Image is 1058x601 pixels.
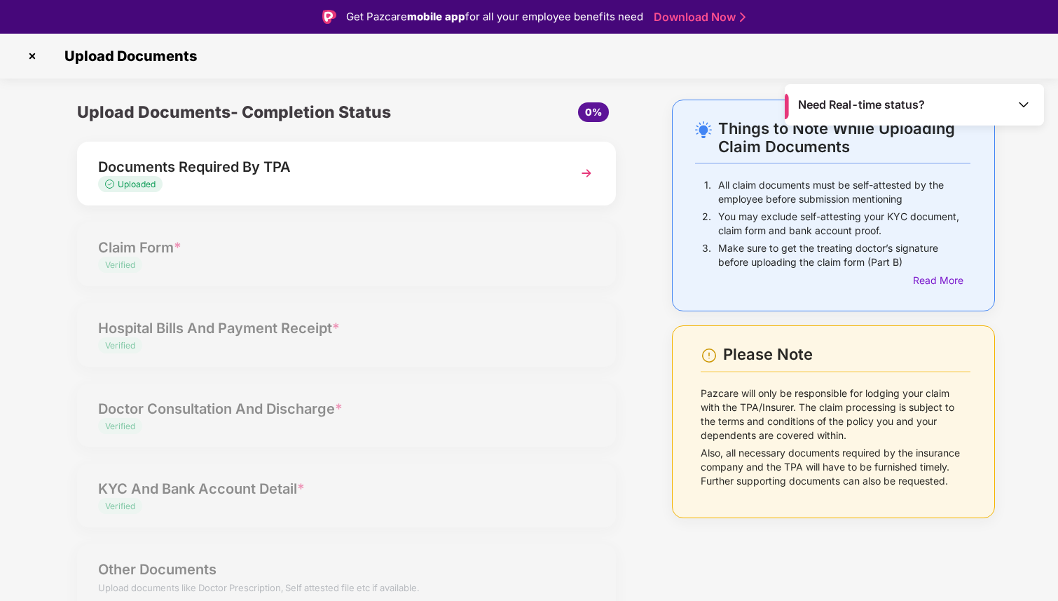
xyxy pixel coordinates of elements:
[701,347,717,364] img: svg+xml;base64,PHN2ZyBpZD0iV2FybmluZ18tXzI0eDI0IiBkYXRhLW5hbWU9Ildhcm5pbmcgLSAyNHgyNCIgeG1sbnM9Im...
[574,161,599,186] img: svg+xml;base64,PHN2ZyBpZD0iTmV4dCIgeG1sbnM9Imh0dHA6Ly93d3cudzMub3JnLzIwMDAvc3ZnIiB3aWR0aD0iMzYiIG...
[718,178,970,206] p: All claim documents must be self-attested by the employee before submission mentioning
[98,156,554,178] div: Documents Required By TPA
[77,100,436,125] div: Upload Documents- Completion Status
[718,210,970,238] p: You may exclude self-attesting your KYC document, claim form and bank account proof.
[346,8,643,25] div: Get Pazcare for all your employee benefits need
[740,10,746,25] img: Stroke
[913,273,970,288] div: Read More
[118,179,156,189] span: Uploaded
[407,10,465,23] strong: mobile app
[21,45,43,67] img: svg+xml;base64,PHN2ZyBpZD0iQ3Jvc3MtMzJ4MzIiIHhtbG5zPSJodHRwOi8vd3d3LnczLm9yZy8yMDAwL3N2ZyIgd2lkdG...
[322,10,336,24] img: Logo
[798,97,925,112] span: Need Real-time status?
[50,48,204,65] span: Upload Documents
[695,121,712,138] img: svg+xml;base64,PHN2ZyB4bWxucz0iaHR0cDovL3d3dy53My5vcmcvMjAwMC9zdmciIHdpZHRoPSIyNC4wOTMiIGhlaWdodD...
[1017,97,1031,112] img: Toggle Icon
[585,106,602,118] span: 0%
[704,178,711,206] p: 1.
[723,345,970,364] div: Please Note
[718,119,970,156] div: Things to Note While Uploading Claim Documents
[701,446,970,488] p: Also, all necessary documents required by the insurance company and the TPA will have to be furni...
[654,10,741,25] a: Download Now
[718,241,970,269] p: Make sure to get the treating doctor’s signature before uploading the claim form (Part B)
[702,241,711,269] p: 3.
[105,180,118,189] img: svg+xml;base64,PHN2ZyB4bWxucz0iaHR0cDovL3d3dy53My5vcmcvMjAwMC9zdmciIHdpZHRoPSIxMy4zMzMiIGhlaWdodD...
[701,386,970,443] p: Pazcare will only be responsible for lodging your claim with the TPA/Insurer. The claim processin...
[702,210,711,238] p: 2.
